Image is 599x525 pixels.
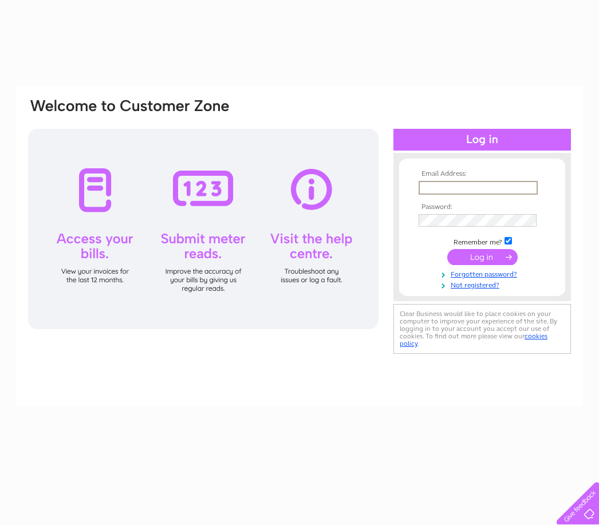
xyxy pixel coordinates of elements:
td: Remember me? [416,235,549,247]
a: Forgotten password? [419,268,549,279]
input: Submit [447,249,518,265]
th: Password: [416,203,549,211]
th: Email Address: [416,170,549,178]
div: Clear Business would like to place cookies on your computer to improve your experience of the sit... [393,304,571,354]
a: Not registered? [419,279,549,290]
a: cookies policy [400,332,547,348]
